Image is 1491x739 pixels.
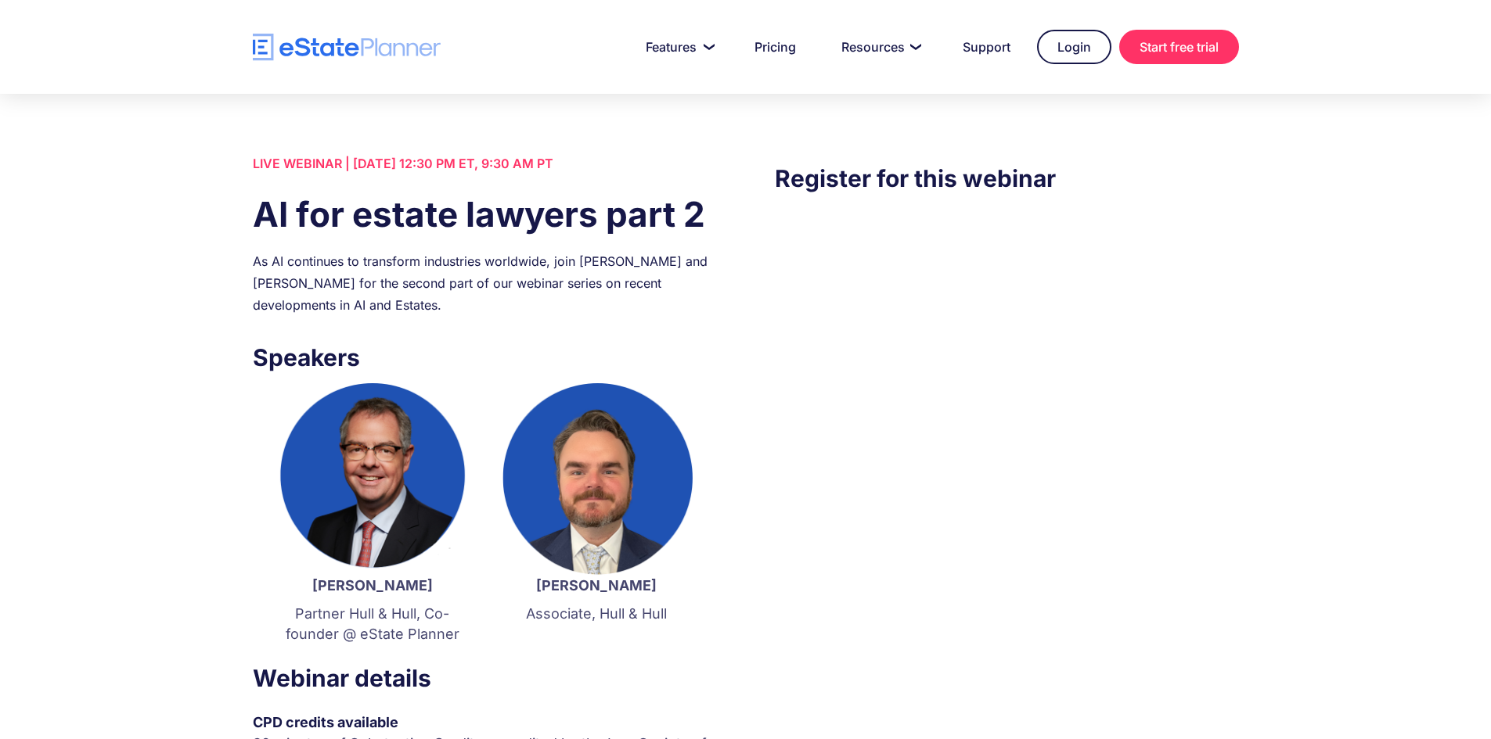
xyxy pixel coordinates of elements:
[536,577,657,594] strong: [PERSON_NAME]
[253,339,716,375] h3: Speakers
[775,160,1238,196] h3: Register for this webinar
[253,190,716,239] h1: AI for estate lawyers part 2
[253,660,716,696] h3: Webinar details
[1119,30,1239,64] a: Start free trial
[253,152,716,174] div: LIVE WEBINAR | [DATE] 12:30 PM ET, 9:30 AM PT
[276,604,469,644] p: Partner Hull & Hull, Co-founder @ eState Planner
[823,31,936,63] a: Resources
[253,34,441,61] a: home
[253,714,398,730] strong: CPD credits available
[500,604,693,624] p: Associate, Hull & Hull
[944,31,1029,63] a: Support
[1037,30,1111,64] a: Login
[775,228,1238,493] iframe: Form 0
[253,250,716,316] div: As AI continues to transform industries worldwide, join [PERSON_NAME] and [PERSON_NAME] for the s...
[312,577,433,594] strong: [PERSON_NAME]
[736,31,815,63] a: Pricing
[627,31,728,63] a: Features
